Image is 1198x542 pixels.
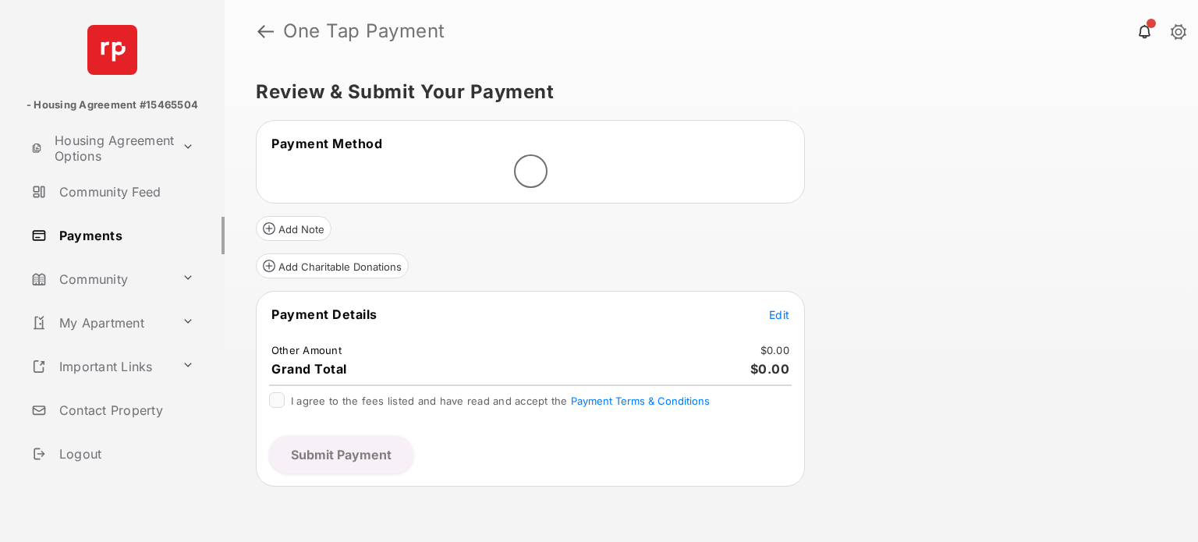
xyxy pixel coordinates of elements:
[25,304,175,342] a: My Apartment
[750,361,790,377] span: $0.00
[25,173,225,211] a: Community Feed
[25,129,175,167] a: Housing Agreement Options
[256,216,331,241] button: Add Note
[25,217,225,254] a: Payments
[25,391,225,429] a: Contact Property
[760,343,790,357] td: $0.00
[291,395,710,407] span: I agree to the fees listed and have read and accept the
[27,97,198,113] p: - Housing Agreement #15465504
[769,306,789,322] button: Edit
[271,361,347,377] span: Grand Total
[25,260,175,298] a: Community
[571,395,710,407] button: I agree to the fees listed and have read and accept the
[256,253,409,278] button: Add Charitable Donations
[271,306,377,322] span: Payment Details
[256,83,1154,101] h5: Review & Submit Your Payment
[87,25,137,75] img: svg+xml;base64,PHN2ZyB4bWxucz0iaHR0cDovL3d3dy53My5vcmcvMjAwMC9zdmciIHdpZHRoPSI2NCIgaGVpZ2h0PSI2NC...
[269,436,413,473] button: Submit Payment
[25,435,225,473] a: Logout
[769,308,789,321] span: Edit
[271,343,342,357] td: Other Amount
[25,348,175,385] a: Important Links
[283,22,445,41] strong: One Tap Payment
[271,136,382,151] span: Payment Method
